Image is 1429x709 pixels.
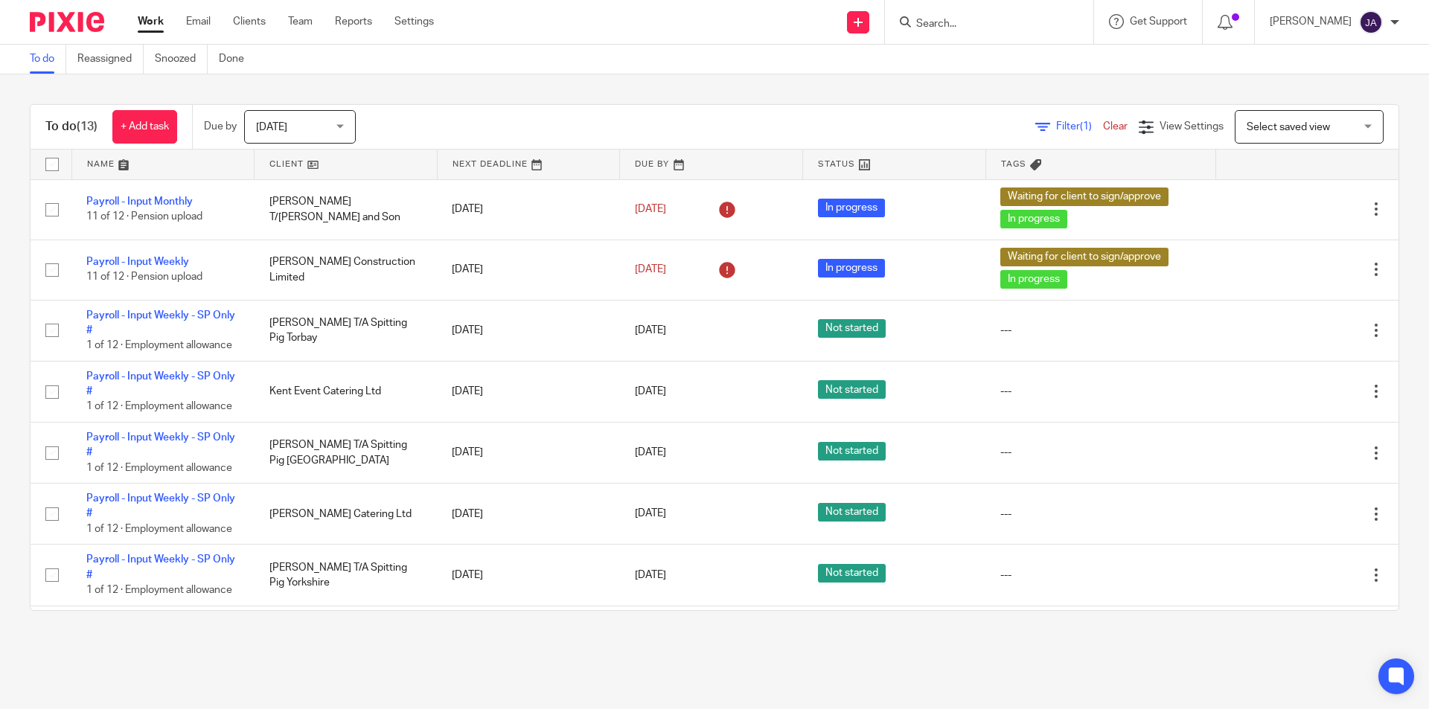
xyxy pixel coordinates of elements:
[77,121,97,132] span: (13)
[30,45,66,74] a: To do
[1056,121,1103,132] span: Filter
[635,325,666,336] span: [DATE]
[915,18,1049,31] input: Search
[635,509,666,519] span: [DATE]
[86,257,189,267] a: Payroll - Input Weekly
[818,503,886,522] span: Not started
[86,432,235,458] a: Payroll - Input Weekly - SP Only #
[635,570,666,580] span: [DATE]
[1160,121,1224,132] span: View Settings
[86,212,202,222] span: 11 of 12 · Pension upload
[818,380,886,399] span: Not started
[86,340,232,350] span: 1 of 12 · Employment allowance
[86,554,235,580] a: Payroll - Input Weekly - SP Only #
[30,12,104,32] img: Pixie
[635,447,666,458] span: [DATE]
[335,14,372,29] a: Reports
[818,564,886,583] span: Not started
[818,199,885,217] span: In progress
[1000,384,1201,399] div: ---
[1000,445,1201,460] div: ---
[1000,323,1201,338] div: ---
[255,545,438,606] td: [PERSON_NAME] T/A Spitting Pig Yorkshire
[155,45,208,74] a: Snoozed
[1247,122,1330,132] span: Select saved view
[437,422,620,483] td: [DATE]
[635,386,666,397] span: [DATE]
[1001,160,1026,168] span: Tags
[1000,210,1067,228] span: In progress
[635,264,666,275] span: [DATE]
[233,14,266,29] a: Clients
[288,14,313,29] a: Team
[1000,187,1169,206] span: Waiting for client to sign/approve
[1000,568,1201,583] div: ---
[437,606,620,667] td: [DATE]
[86,585,232,595] span: 1 of 12 · Employment allowance
[437,240,620,300] td: [DATE]
[255,300,438,361] td: [PERSON_NAME] T/A Spitting Pig Torbay
[86,272,202,283] span: 11 of 12 · Pension upload
[1359,10,1383,34] img: svg%3E
[77,45,144,74] a: Reassigned
[255,361,438,422] td: Kent Event Catering Ltd
[255,179,438,240] td: [PERSON_NAME] T/[PERSON_NAME] and Son
[112,110,177,144] a: + Add task
[437,300,620,361] td: [DATE]
[86,196,193,207] a: Payroll - Input Monthly
[138,14,164,29] a: Work
[255,606,438,667] td: [PERSON_NAME] T/A Spitting Pig Suffolk
[86,310,235,336] a: Payroll - Input Weekly - SP Only #
[255,422,438,483] td: [PERSON_NAME] T/A Spitting Pig [GEOGRAPHIC_DATA]
[437,484,620,545] td: [DATE]
[818,259,885,277] span: In progress
[255,484,438,545] td: [PERSON_NAME] Catering Ltd
[437,545,620,606] td: [DATE]
[86,493,235,519] a: Payroll - Input Weekly - SP Only #
[1080,121,1092,132] span: (1)
[1270,14,1352,29] p: [PERSON_NAME]
[45,119,97,135] h1: To do
[219,45,255,74] a: Done
[1000,248,1169,266] span: Waiting for client to sign/approve
[1000,270,1067,289] span: In progress
[256,122,287,132] span: [DATE]
[1103,121,1128,132] a: Clear
[1000,507,1201,522] div: ---
[86,524,232,534] span: 1 of 12 · Employment allowance
[255,240,438,300] td: [PERSON_NAME] Construction Limited
[86,402,232,412] span: 1 of 12 · Employment allowance
[394,14,434,29] a: Settings
[818,442,886,461] span: Not started
[204,119,237,134] p: Due by
[86,371,235,397] a: Payroll - Input Weekly - SP Only #
[818,319,886,338] span: Not started
[437,179,620,240] td: [DATE]
[86,463,232,473] span: 1 of 12 · Employment allowance
[1130,16,1187,27] span: Get Support
[186,14,211,29] a: Email
[437,361,620,422] td: [DATE]
[635,204,666,214] span: [DATE]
